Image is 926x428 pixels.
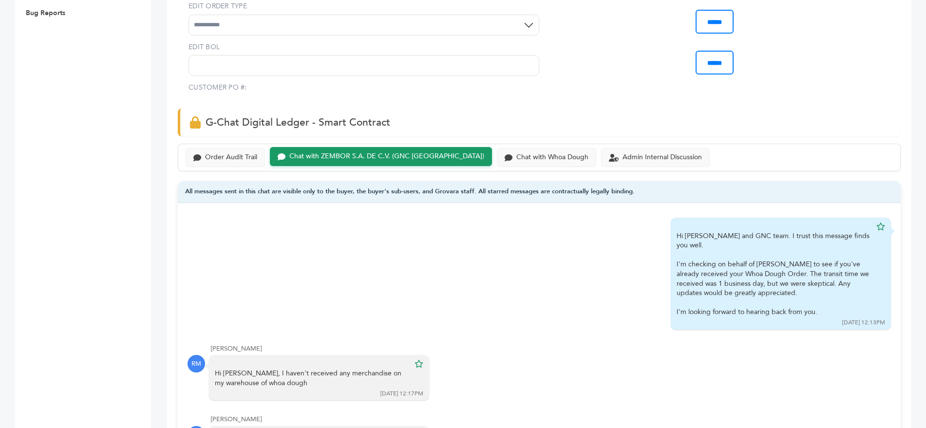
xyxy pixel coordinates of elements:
label: EDIT ORDER TYPE [189,1,539,11]
div: [DATE] 12:13PM [842,318,885,327]
div: All messages sent in this chat are visible only to the buyer, the buyer's sub-users, and Grovara ... [178,181,901,203]
div: [PERSON_NAME] [211,344,891,353]
div: Admin Internal Discussion [623,153,702,162]
div: I'm checking on behalf of [PERSON_NAME] to see if you've already received your Whoa Dough Order. ... [677,260,871,298]
a: Bug Reports [26,8,65,18]
div: Order Audit Trail [205,153,257,162]
div: I'm looking forward to hearing back from you. [677,307,871,317]
div: Hi [PERSON_NAME], I haven't received any merchandise on my warehouse of whoa dough [215,369,410,388]
span: G-Chat Digital Ledger - Smart Contract [206,115,390,130]
div: RM [188,355,205,372]
div: Chat with Whoa Dough [516,153,588,162]
label: CUSTOMER PO #: [189,83,247,93]
div: [PERSON_NAME] [211,415,891,424]
div: [DATE] 12:17PM [380,390,423,398]
label: EDIT BOL [189,42,539,52]
div: Hi [PERSON_NAME] and GNC team. I trust this message finds you well. [677,231,871,317]
div: Chat with ZEMBOR S.A. DE C.V. (GNC [GEOGRAPHIC_DATA]) [289,152,484,161]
